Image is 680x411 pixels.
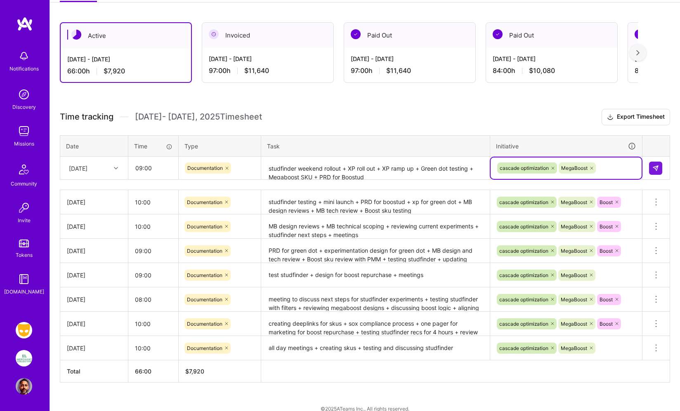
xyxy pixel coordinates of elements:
[262,157,489,179] textarea: studfinder weekend rollout + XP roll out + XP ramp up + Green dot testing + Megaboost SKU + PRD f...
[14,160,34,179] img: Community
[67,271,121,279] div: [DATE]
[344,23,475,48] div: Paid Out
[262,215,489,238] textarea: MB design reviews + MB technical scoping + reviewing current experiments + studfinder next steps ...
[187,272,222,278] span: Documentation
[16,48,32,64] img: bell
[67,247,121,255] div: [DATE]
[561,223,587,230] span: MegaBoost
[187,296,222,303] span: Documentation
[114,166,118,170] i: icon Chevron
[128,191,178,213] input: HH:MM
[499,321,548,327] span: cascade optimization
[499,199,548,205] span: cascade optimization
[19,240,29,247] img: tokens
[16,378,32,395] img: User Avatar
[60,112,113,122] span: Time tracking
[600,296,613,303] span: Boost
[262,191,489,214] textarea: studfinder testing + mini launch + PRD for boostud + xp for green dot + MB design reviews + MB te...
[69,164,87,172] div: [DATE]
[187,165,223,171] span: Documentation
[600,199,613,205] span: Boost
[209,66,327,75] div: 97:00 h
[187,345,222,351] span: Documentation
[607,113,614,122] i: icon Download
[529,66,555,75] span: $10,080
[11,179,37,188] div: Community
[351,54,469,63] div: [DATE] - [DATE]
[128,360,179,383] th: 66:00
[17,16,33,31] img: logo
[244,66,269,75] span: $11,640
[187,199,222,205] span: Documentation
[209,54,327,63] div: [DATE] - [DATE]
[499,223,548,230] span: cascade optimization
[351,66,469,75] div: 97:00 h
[185,368,204,375] span: $ 7,920
[16,86,32,103] img: discovery
[209,29,219,39] img: Invoiced
[600,248,613,254] span: Boost
[60,360,128,383] th: Total
[16,123,32,139] img: teamwork
[600,321,613,327] span: Boost
[561,345,587,351] span: MegaBoost
[128,240,178,262] input: HH:MM
[351,29,361,39] img: Paid Out
[14,139,34,148] div: Missions
[12,103,36,111] div: Discovery
[16,322,32,338] img: Grindr: Product & Marketing
[14,322,34,338] a: Grindr: Product & Marketing
[14,378,34,395] a: User Avatar
[561,248,587,254] span: MegaBoost
[67,55,184,63] div: [DATE] - [DATE]
[4,287,44,296] div: [DOMAIN_NAME]
[18,216,31,225] div: Invite
[486,23,617,48] div: Paid Out
[493,54,611,63] div: [DATE] - [DATE]
[561,165,588,171] span: MegaBoost
[386,66,411,75] span: $11,640
[561,272,587,278] span: MegaBoost
[67,319,121,328] div: [DATE]
[493,66,611,75] div: 84:00 h
[67,344,121,352] div: [DATE]
[600,223,613,230] span: Boost
[187,223,222,230] span: Documentation
[67,295,121,304] div: [DATE]
[128,313,178,335] input: HH:MM
[499,345,548,351] span: cascade optimization
[16,251,33,259] div: Tokens
[9,64,39,73] div: Notifications
[187,321,222,327] span: Documentation
[129,157,178,179] input: HH:MM
[179,135,261,157] th: Type
[16,350,32,366] img: We Are The Merchants: Founding Product Manager, Merchant Collective
[67,198,121,207] div: [DATE]
[500,165,549,171] span: cascade optimization
[134,142,172,150] div: Time
[128,216,178,237] input: HH:MM
[61,23,191,48] div: Active
[128,289,178,310] input: HH:MM
[262,312,489,335] textarea: creating deeplinks for skus + sox compliance process + one pager for marketing for boost repurcha...
[496,141,636,151] div: Initiative
[635,29,645,39] img: Paid Out
[60,135,128,157] th: Date
[128,337,178,359] input: HH:MM
[262,264,489,287] textarea: test studfinder + design for boost repurchase + meetings
[652,165,659,171] img: Submit
[262,240,489,262] textarea: PRD for green dot + experimentation design for green dot + MB design and tech review + Boost sku ...
[561,199,587,205] span: MegaBoost
[67,222,121,231] div: [DATE]
[67,67,184,75] div: 66:00 h
[499,296,548,303] span: cascade optimization
[561,321,587,327] span: MegaBoost
[636,50,640,56] img: right
[104,67,125,75] span: $7,920
[262,337,489,359] textarea: all day meetings + creating skus + testing and discussing studfinder
[493,29,503,39] img: Paid Out
[649,162,663,175] div: null
[14,350,34,366] a: We Are The Merchants: Founding Product Manager, Merchant Collective
[261,135,490,157] th: Task
[262,288,489,311] textarea: meeting to discuss next steps for studfinder experiments + testing studfinder with filters + revi...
